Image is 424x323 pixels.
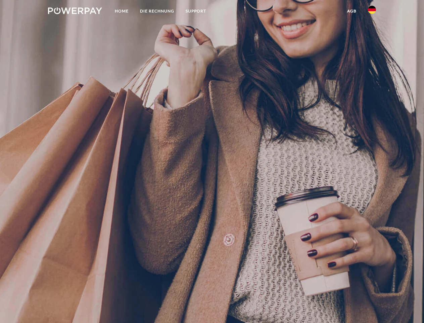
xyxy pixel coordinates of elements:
[48,7,102,14] img: logo-powerpay-white.svg
[180,5,212,17] a: SUPPORT
[109,5,134,17] a: Home
[134,5,180,17] a: DIE RECHNUNG
[341,5,362,17] a: agb
[368,6,376,14] img: de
